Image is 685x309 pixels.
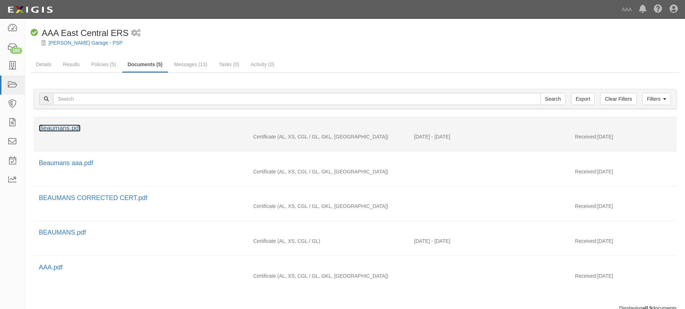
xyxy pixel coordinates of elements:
[570,168,677,179] div: [DATE]
[42,28,128,38] span: AAA East Central ERS
[540,93,566,105] input: Search
[169,57,213,72] a: Messages (13)
[131,29,141,37] i: 1 scheduled workflow
[570,133,677,144] div: [DATE]
[245,57,279,72] a: Activity (0)
[39,263,671,272] div: AAA.pdf
[570,237,677,248] div: [DATE]
[49,40,123,46] a: [PERSON_NAME] Garage - PSP
[39,124,671,133] div: Beaumans.pdf
[409,237,570,245] div: Effective 05/19/2023 - Expiration 05/19/2024
[39,159,93,167] a: Beaumans aaa.pdf
[53,93,541,105] input: Search
[600,93,636,105] a: Clear Filters
[39,124,81,132] a: Beaumans.pdf
[10,47,22,54] div: 103
[575,237,597,245] p: Received:
[248,168,408,175] div: Auto Liability Excess/Umbrella Liability Commercial General Liability / Garage Liability Garage K...
[248,133,408,140] div: Auto Liability Excess/Umbrella Liability Commercial General Liability / Garage Liability Garage K...
[58,57,85,72] a: Results
[409,272,570,273] div: Effective - Expiration
[214,57,245,72] a: Tasks (0)
[31,57,57,72] a: Details
[31,29,38,37] i: Compliant
[39,159,671,168] div: Beaumans aaa.pdf
[575,203,597,210] p: Received:
[39,264,63,271] a: AAA.pdf
[570,203,677,213] div: [DATE]
[570,272,677,283] div: [DATE]
[575,133,597,140] p: Received:
[39,228,671,237] div: BEAUMANS.pdf
[618,2,635,17] a: AAA
[575,272,597,280] p: Received:
[86,57,121,72] a: Policies (5)
[39,194,671,203] div: BEAUMANS CORRECTED CERT.pdf
[39,229,86,236] a: BEAUMANS.pdf
[39,194,147,201] a: BEAUMANS CORRECTED CERT.pdf
[571,93,595,105] a: Export
[122,57,168,73] a: Documents (5)
[248,272,408,280] div: Auto Liability Excess/Umbrella Liability Commercial General Liability / Garage Liability Garage K...
[248,237,408,245] div: Auto Liability Excess/Umbrella Liability Commercial General Liability / Garage Liability
[642,93,671,105] a: Filters
[654,5,662,14] i: Help Center - Complianz
[409,133,570,140] div: Effective 05/19/2025 - Expiration 05/19/2026
[5,3,55,16] img: logo-5460c22ac91f19d4615b14bd174203de0afe785f0fc80cf4dbbc73dc1793850b.png
[31,27,128,39] div: AAA East Central ERS
[575,168,597,175] p: Received:
[248,203,408,210] div: Auto Liability Excess/Umbrella Liability Commercial General Liability / Garage Liability Garage K...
